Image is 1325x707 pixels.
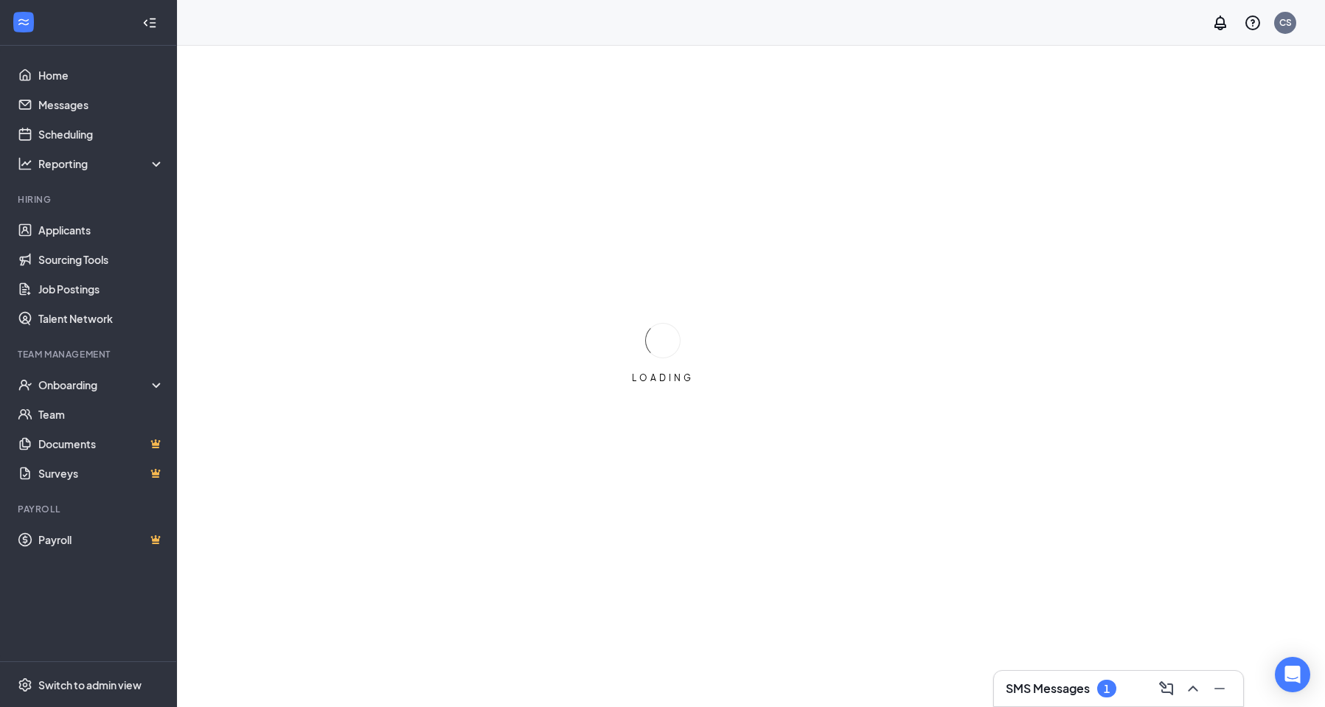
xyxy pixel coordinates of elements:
svg: Settings [18,678,32,692]
button: ComposeMessage [1155,677,1178,700]
svg: Analysis [18,156,32,171]
a: Applicants [38,215,164,245]
svg: Collapse [142,15,157,30]
a: SurveysCrown [38,459,164,488]
a: Home [38,60,164,90]
h3: SMS Messages [1006,680,1090,697]
svg: WorkstreamLogo [16,15,31,29]
div: Hiring [18,193,161,206]
button: Minimize [1208,677,1231,700]
svg: UserCheck [18,377,32,392]
button: ChevronUp [1181,677,1205,700]
a: Sourcing Tools [38,245,164,274]
a: PayrollCrown [38,525,164,554]
svg: ComposeMessage [1158,680,1175,697]
a: DocumentsCrown [38,429,164,459]
a: Team [38,400,164,429]
a: Messages [38,90,164,119]
svg: Minimize [1211,680,1228,697]
div: CS [1279,16,1292,29]
div: Open Intercom Messenger [1275,657,1310,692]
a: Talent Network [38,304,164,333]
a: Job Postings [38,274,164,304]
div: Switch to admin view [38,678,142,692]
a: Scheduling [38,119,164,149]
svg: ChevronUp [1184,680,1202,697]
div: Reporting [38,156,165,171]
svg: QuestionInfo [1244,14,1262,32]
svg: Notifications [1211,14,1229,32]
div: Payroll [18,503,161,515]
div: Team Management [18,348,161,361]
div: LOADING [626,372,700,384]
div: 1 [1104,683,1110,695]
div: Onboarding [38,377,152,392]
